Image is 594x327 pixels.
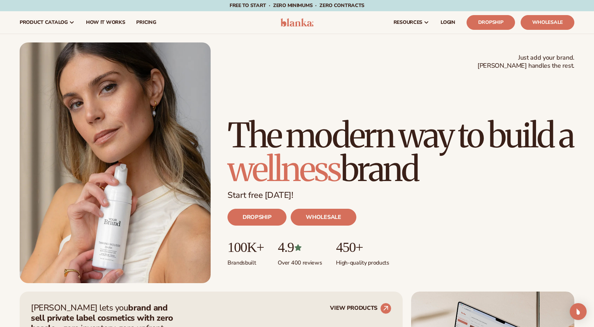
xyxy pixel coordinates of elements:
[227,119,574,186] h1: The modern way to build a brand
[227,190,574,200] p: Start free [DATE]!
[227,255,264,267] p: Brands built
[230,2,364,9] span: Free to start · ZERO minimums · ZERO contracts
[131,11,161,34] a: pricing
[291,209,356,226] a: WHOLESALE
[467,15,515,30] a: Dropship
[20,42,211,283] img: Blanka hero private label beauty Female holding tanning mousse
[14,11,80,34] a: product catalog
[570,303,587,320] div: Open Intercom Messenger
[435,11,461,34] a: LOGIN
[388,11,435,34] a: resources
[227,240,264,255] p: 100K+
[477,54,574,70] span: Just add your brand. [PERSON_NAME] handles the rest.
[441,20,455,25] span: LOGIN
[86,20,125,25] span: How It Works
[330,303,391,314] a: VIEW PRODUCTS
[20,20,68,25] span: product catalog
[278,240,322,255] p: 4.9
[227,148,341,190] span: wellness
[136,20,156,25] span: pricing
[278,255,322,267] p: Over 400 reviews
[280,18,314,27] img: logo
[336,255,389,267] p: High-quality products
[80,11,131,34] a: How It Works
[336,240,389,255] p: 450+
[227,209,286,226] a: DROPSHIP
[394,20,422,25] span: resources
[521,15,574,30] a: Wholesale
